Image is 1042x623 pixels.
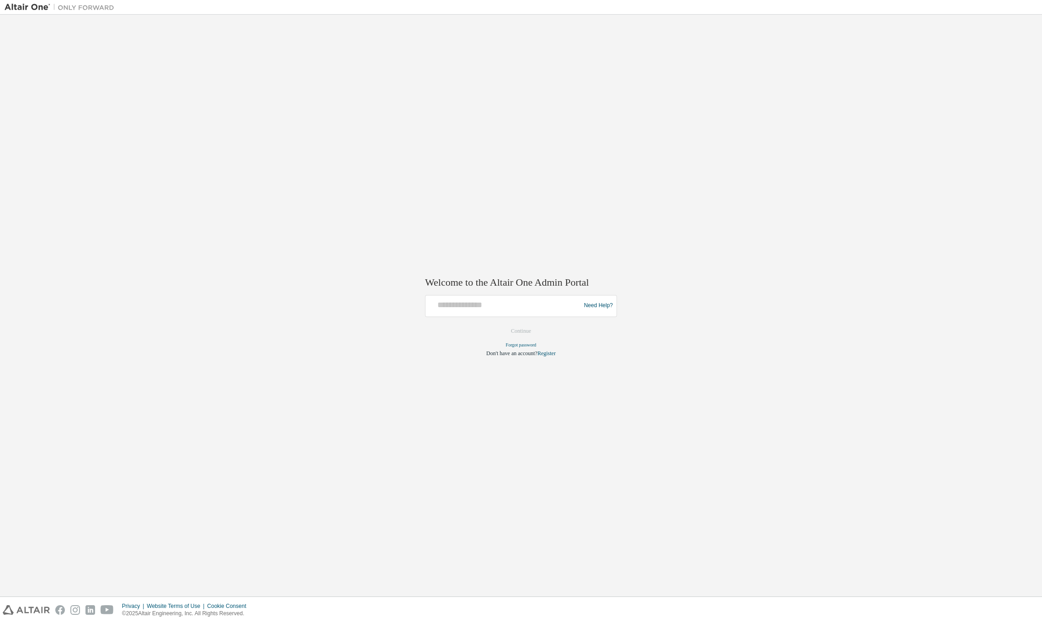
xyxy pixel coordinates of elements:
a: Forgot password [506,342,537,347]
img: Altair One [5,3,119,12]
img: youtube.svg [101,605,114,615]
img: altair_logo.svg [3,605,50,615]
div: Cookie Consent [207,602,251,610]
span: Don't have an account? [486,350,537,357]
div: Website Terms of Use [147,602,207,610]
img: instagram.svg [70,605,80,615]
h2: Welcome to the Altair One Admin Portal [425,277,617,289]
img: facebook.svg [55,605,65,615]
a: Register [537,350,556,357]
p: © 2025 Altair Engineering, Inc. All Rights Reserved. [122,610,252,618]
img: linkedin.svg [85,605,95,615]
div: Privacy [122,602,147,610]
